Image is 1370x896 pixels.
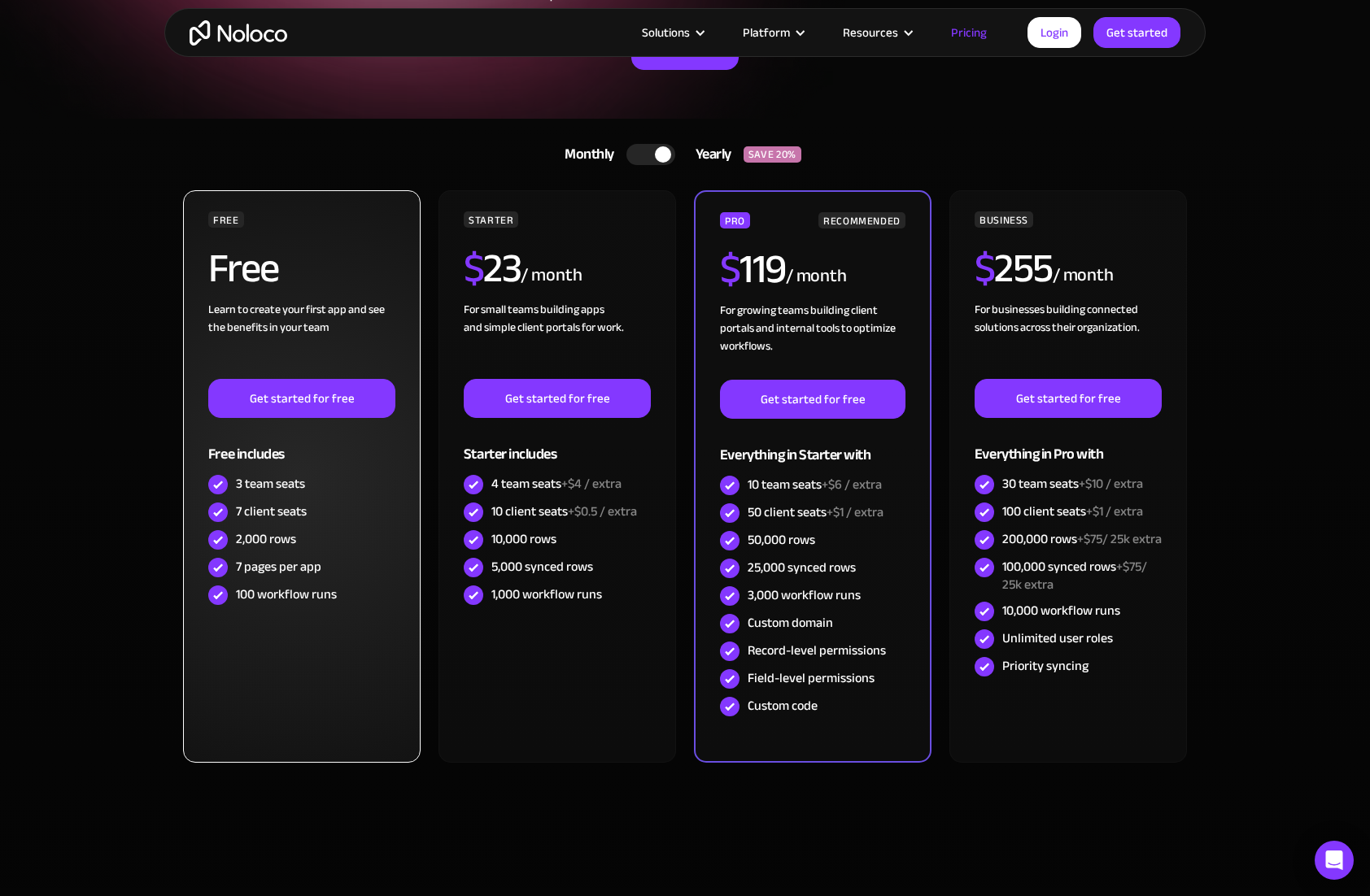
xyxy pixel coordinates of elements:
[748,503,884,521] div: 50 client seats
[464,248,521,289] h2: 23
[464,418,651,471] div: Starter includes
[236,502,307,520] div: 7 client seats
[491,502,637,520] div: 10 client seats
[642,22,690,43] div: Solutions
[748,476,882,494] div: 10 team seats
[720,380,905,419] a: Get started for free
[748,642,886,659] div: Record-level permissions
[822,472,882,497] span: +$6 / extra
[208,248,279,289] h2: Free
[748,614,833,632] div: Custom domain
[544,142,626,167] div: Monthly
[1315,841,1354,880] div: Open Intercom Messenger
[975,418,1162,471] div: Everything in Pro with
[1002,530,1162,548] div: 200,000 rows
[464,230,484,307] span: $
[1086,499,1143,524] span: +$1 / extra
[720,249,786,289] h2: 119
[748,669,875,687] div: Field-level permissions
[491,585,602,603] div: 1,000 workflow runs
[748,531,815,549] div: 50,000 rows
[748,559,856,576] div: 25,000 synced rows
[236,585,337,603] div: 100 workflow runs
[975,248,1053,289] h2: 255
[743,22,790,43] div: Platform
[1002,475,1143,493] div: 30 team seats
[827,500,884,524] span: +$1 / extra
[208,418,395,471] div: Free includes
[491,475,622,493] div: 4 team seats
[491,530,556,548] div: 10,000 rows
[568,499,637,524] span: +$0.5 / extra
[190,20,287,46] a: home
[1002,502,1143,520] div: 100 client seats
[720,212,750,228] div: PRO
[1002,602,1120,620] div: 10,000 workflow runs
[236,530,296,548] div: 2,000 rows
[1079,472,1143,496] span: +$10 / extra
[818,212,905,228] div: RECOMMENDED
[1027,17,1081,48] a: Login
[1002,629,1113,647] div: Unlimited user roles
[843,22,898,43] div: Resources
[748,697,818,715] div: Custom code
[720,419,905,472] div: Everything in Starter with
[491,558,593,576] div: 5,000 synced rows
[748,586,861,604] div: 3,000 workflow runs
[236,558,321,576] div: 7 pages per app
[722,22,822,43] div: Platform
[236,475,305,493] div: 3 team seats
[1002,657,1089,675] div: Priority syncing
[464,211,518,228] div: STARTER
[1002,558,1162,594] div: 100,000 synced rows
[931,22,1007,43] a: Pricing
[1002,555,1147,597] span: +$75/ 25k extra
[208,211,244,228] div: FREE
[561,472,622,496] span: +$4 / extra
[521,263,582,289] div: / month
[822,22,931,43] div: Resources
[1077,527,1162,551] span: +$75/ 25k extra
[744,146,801,163] div: SAVE 20%
[208,379,395,418] a: Get started for free
[786,263,847,289] div: / month
[975,301,1162,379] div: For businesses building connected solutions across their organization. ‍
[675,142,744,167] div: Yearly
[1093,17,1180,48] a: Get started
[720,231,740,307] span: $
[1053,263,1114,289] div: / month
[208,301,395,379] div: Learn to create your first app and see the benefits in your team ‍
[975,379,1162,418] a: Get started for free
[622,22,722,43] div: Solutions
[975,230,995,307] span: $
[720,302,905,380] div: For growing teams building client portals and internal tools to optimize workflows.
[975,211,1033,228] div: BUSINESS
[464,379,651,418] a: Get started for free
[464,301,651,379] div: For small teams building apps and simple client portals for work. ‍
